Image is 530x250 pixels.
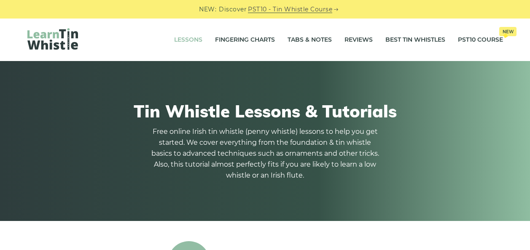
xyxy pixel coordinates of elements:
[344,29,373,51] a: Reviews
[499,27,517,36] span: New
[458,29,503,51] a: PST10 CourseNew
[385,29,445,51] a: Best Tin Whistles
[27,101,503,121] h1: Tin Whistle Lessons & Tutorials
[288,29,332,51] a: Tabs & Notes
[174,29,202,51] a: Lessons
[27,28,78,50] img: LearnTinWhistle.com
[215,29,275,51] a: Fingering Charts
[151,126,379,181] p: Free online Irish tin whistle (penny whistle) lessons to help you get started. We cover everythin...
